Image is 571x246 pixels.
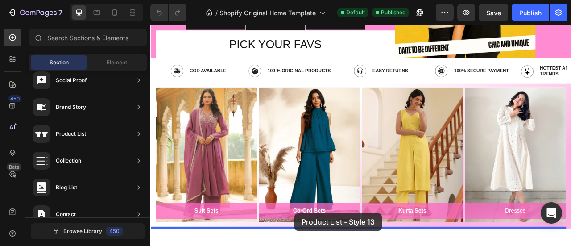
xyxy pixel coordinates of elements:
[150,4,186,21] div: Undo/Redo
[486,9,501,17] span: Save
[7,163,21,171] div: Beta
[56,129,86,138] div: Product List
[56,183,77,192] div: Blog List
[519,8,542,17] div: Publish
[63,227,102,235] span: Browse Library
[215,8,218,17] span: /
[8,95,21,102] div: 450
[56,76,87,85] div: Social Proof
[56,156,81,165] div: Collection
[150,25,571,246] iframe: Design area
[479,4,508,21] button: Save
[58,7,62,18] p: 7
[56,103,86,112] div: Brand Story
[512,4,549,21] button: Publish
[29,29,147,46] input: Search Sections & Elements
[107,58,127,67] span: Element
[56,210,76,219] div: Contact
[381,8,405,17] span: Published
[541,202,562,224] div: Open Intercom Messenger
[219,8,316,17] span: Shopify Original Home Template
[346,8,365,17] span: Default
[50,58,69,67] span: Section
[106,227,123,236] div: 450
[4,4,66,21] button: 7
[31,223,145,239] button: Browse Library450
